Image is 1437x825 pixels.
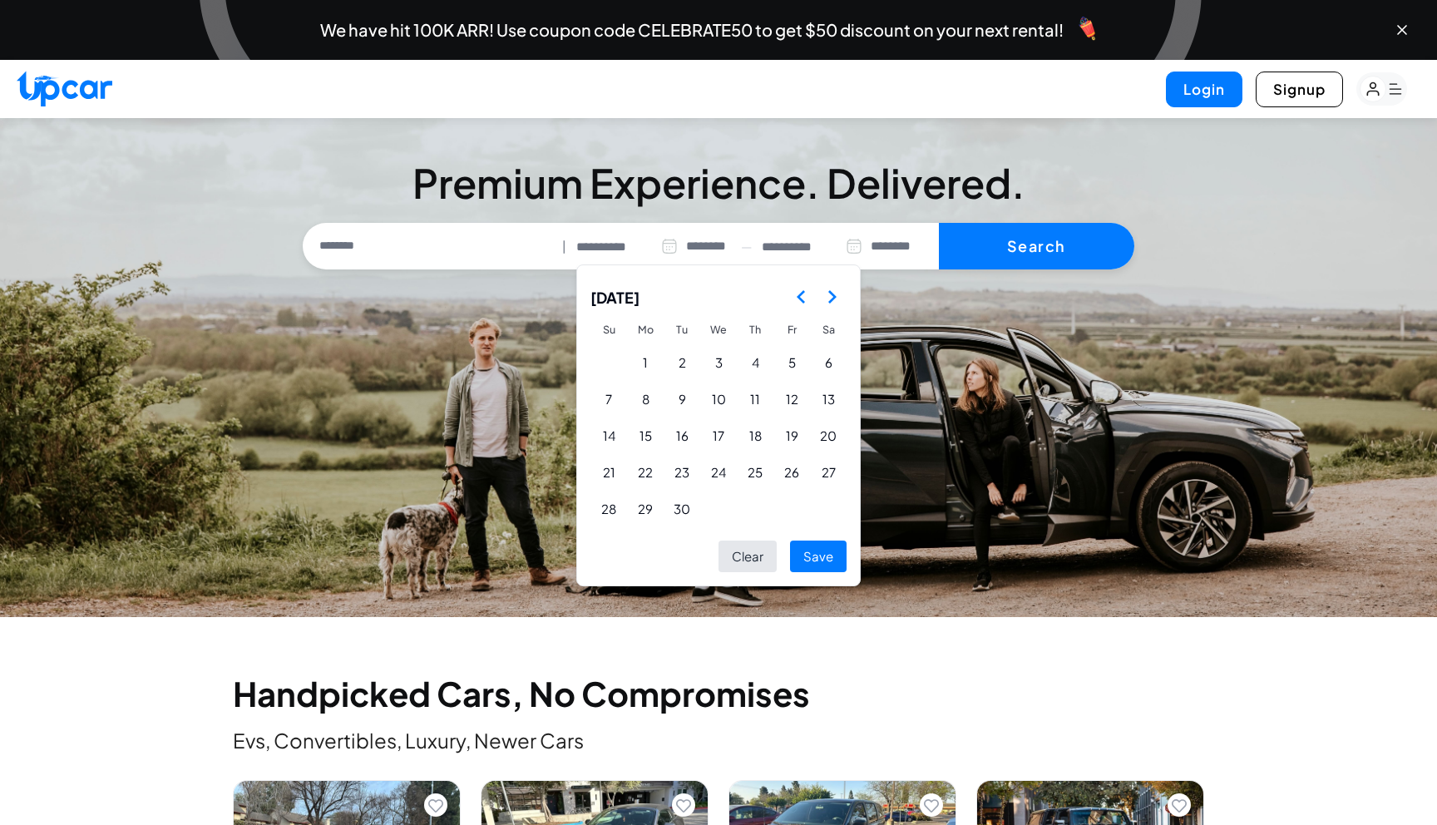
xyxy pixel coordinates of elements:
th: Wednesday [700,315,737,344]
span: — [741,237,752,256]
button: Monday, September 22nd, 2025 [628,455,663,490]
button: Sunday, September 21st, 2025 [591,455,626,490]
th: Friday [773,315,810,344]
th: Saturday [810,315,847,344]
button: Go to the Next Month [817,282,847,312]
th: Thursday [737,315,773,344]
img: Upcar Logo [17,71,112,106]
button: Go to the Previous Month [787,282,817,312]
button: Friday, September 5th, 2025 [774,345,809,380]
button: Add to favorites [672,793,695,817]
button: Thursday, September 18th, 2025 [738,418,773,453]
button: Monday, September 8th, 2025 [628,382,663,417]
button: Thursday, September 4th, 2025 [738,345,773,380]
button: Wednesday, September 10th, 2025 [701,382,736,417]
th: Tuesday [664,315,700,344]
button: Wednesday, September 3rd, 2025 [701,345,736,380]
button: Friday, September 19th, 2025 [774,418,809,453]
button: Thursday, September 25th, 2025 [738,455,773,490]
button: Clear [718,541,777,573]
h3: Premium Experience. Delivered. [303,163,1134,203]
button: Close banner [1394,22,1410,38]
span: [DATE] [590,279,639,315]
button: Monday, September 1st, 2025 [628,345,663,380]
button: Saturday, September 13th, 2025 [811,382,846,417]
span: | [562,237,566,256]
button: Sunday, September 28th, 2025 [591,492,626,526]
button: Friday, September 12th, 2025 [774,382,809,417]
button: Monday, September 15th, 2025 [628,418,663,453]
button: Saturday, September 6th, 2025 [811,345,846,380]
button: Saturday, September 27th, 2025 [811,455,846,490]
button: Tuesday, September 2nd, 2025 [664,345,699,380]
button: Search [939,223,1134,269]
th: Monday [627,315,664,344]
button: Sunday, September 7th, 2025 [591,382,626,417]
span: We have hit 100K ARR! Use coupon code CELEBRATE50 to get $50 discount on your next rental! [320,22,1064,38]
p: Evs, Convertibles, Luxury, Newer Cars [233,727,1204,753]
h2: Handpicked Cars, No Compromises [233,677,1204,710]
button: Add to favorites [424,793,447,817]
button: Wednesday, September 17th, 2025 [701,418,736,453]
button: Sunday, September 14th, 2025 [591,418,626,453]
button: Add to favorites [920,793,943,817]
button: Tuesday, September 16th, 2025 [664,418,699,453]
button: Friday, September 26th, 2025 [774,455,809,490]
button: Signup [1256,72,1343,107]
button: Saturday, September 20th, 2025 [811,418,846,453]
button: Monday, September 29th, 2025 [628,492,663,526]
table: September 2025 [590,315,847,527]
button: Tuesday, September 30th, 2025 [664,492,699,526]
button: Tuesday, September 9th, 2025 [664,382,699,417]
button: Thursday, September 11th, 2025 [738,382,773,417]
button: Tuesday, September 23rd, 2025 [664,455,699,490]
button: Wednesday, September 24th, 2025 [701,455,736,490]
button: Save [790,541,847,573]
button: Login [1166,72,1242,107]
button: Add to favorites [1168,793,1191,817]
th: Sunday [590,315,627,344]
